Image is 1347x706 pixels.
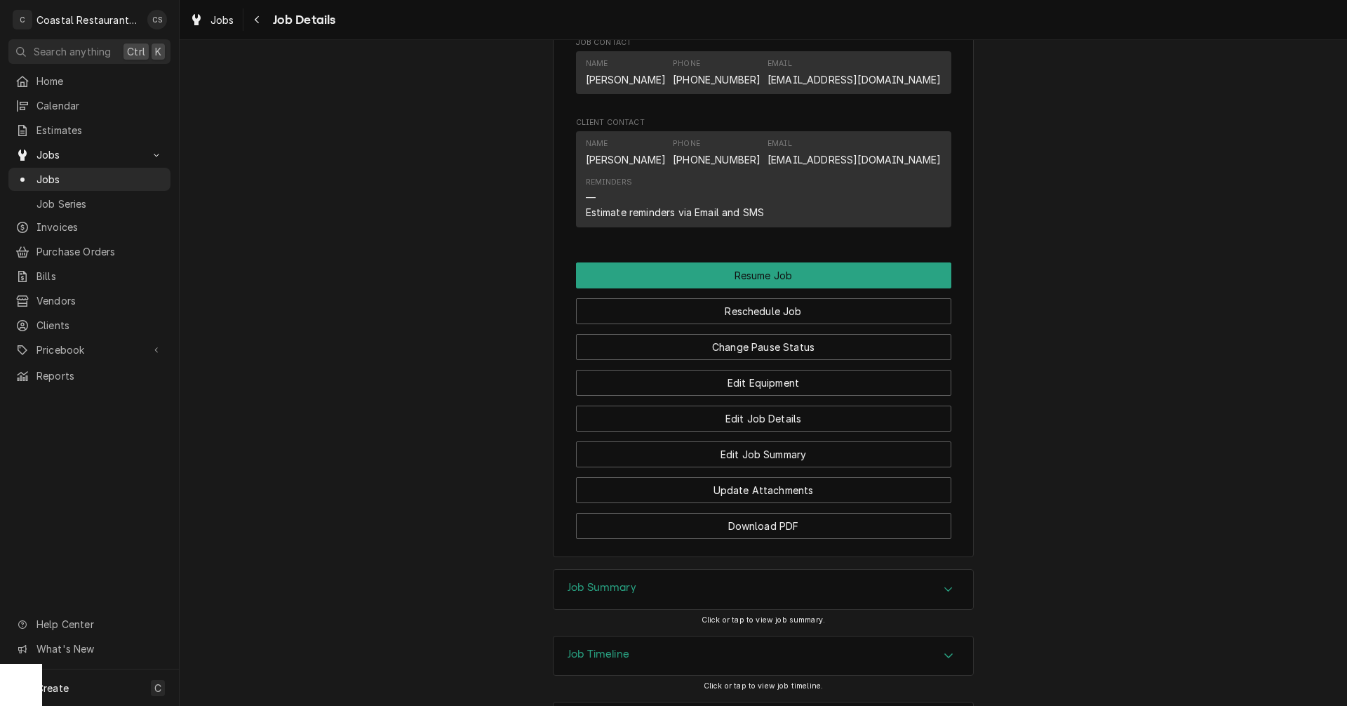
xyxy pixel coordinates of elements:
[8,240,170,263] a: Purchase Orders
[576,298,951,324] button: Reschedule Job
[673,58,700,69] div: Phone
[568,648,629,661] h3: Job Timeline
[768,138,941,166] div: Email
[586,205,765,220] div: Estimate reminders via Email and SMS
[576,396,951,432] div: Button Group Row
[568,581,636,594] h3: Job Summary
[36,318,163,333] span: Clients
[127,44,145,59] span: Ctrl
[576,288,951,324] div: Button Group Row
[8,364,170,387] a: Reports
[576,262,951,539] div: Button Group
[768,154,941,166] a: [EMAIL_ADDRESS][DOMAIN_NAME]
[576,37,951,48] span: Job Contact
[36,342,142,357] span: Pricebook
[586,138,608,149] div: Name
[36,220,163,234] span: Invoices
[8,338,170,361] a: Go to Pricebook
[246,8,269,31] button: Navigate back
[702,615,825,625] span: Click or tap to view job summary.
[673,74,760,86] a: [PHONE_NUMBER]
[36,641,162,656] span: What's New
[184,8,240,32] a: Jobs
[768,58,792,69] div: Email
[8,289,170,312] a: Vendors
[8,168,170,191] a: Jobs
[576,131,951,234] div: Client Contact List
[576,360,951,396] div: Button Group Row
[576,477,951,503] button: Update Attachments
[586,72,666,87] div: [PERSON_NAME]
[553,636,974,677] div: Job Timeline
[576,513,951,539] button: Download PDF
[147,10,167,29] div: Chris Sockriter's Avatar
[36,293,163,308] span: Vendors
[576,324,951,360] div: Button Group Row
[673,138,700,149] div: Phone
[8,215,170,239] a: Invoices
[576,406,951,432] button: Edit Job Details
[586,177,632,188] div: Reminders
[673,154,760,166] a: [PHONE_NUMBER]
[8,39,170,64] button: Search anythingCtrlK
[576,117,951,233] div: Client Contact
[576,467,951,503] div: Button Group Row
[576,334,951,360] button: Change Pause Status
[586,58,608,69] div: Name
[576,131,951,227] div: Contact
[554,637,973,676] button: Accordion Details Expand Trigger
[13,10,32,29] div: C
[768,138,792,149] div: Email
[36,617,162,632] span: Help Center
[154,681,161,695] span: C
[36,269,163,284] span: Bills
[36,682,69,694] span: Create
[576,117,951,128] span: Client Contact
[36,123,163,138] span: Estimates
[576,51,951,100] div: Job Contact List
[554,637,973,676] div: Accordion Header
[576,262,951,288] button: Resume Job
[576,432,951,467] div: Button Group Row
[8,143,170,166] a: Go to Jobs
[8,314,170,337] a: Clients
[36,98,163,113] span: Calendar
[8,69,170,93] a: Home
[586,152,666,167] div: [PERSON_NAME]
[36,172,163,187] span: Jobs
[576,370,951,396] button: Edit Equipment
[768,58,941,86] div: Email
[147,10,167,29] div: CS
[34,44,111,59] span: Search anything
[576,441,951,467] button: Edit Job Summary
[36,368,163,383] span: Reports
[576,503,951,539] div: Button Group Row
[36,244,163,259] span: Purchase Orders
[553,569,974,610] div: Job Summary
[768,74,941,86] a: [EMAIL_ADDRESS][DOMAIN_NAME]
[36,13,140,27] div: Coastal Restaurant Repair
[269,11,336,29] span: Job Details
[586,177,765,220] div: Reminders
[210,13,234,27] span: Jobs
[554,570,973,609] button: Accordion Details Expand Trigger
[576,37,951,100] div: Job Contact
[704,681,823,691] span: Click or tap to view job timeline.
[576,262,951,288] div: Button Group Row
[8,265,170,288] a: Bills
[586,190,596,205] div: —
[586,58,666,86] div: Name
[673,58,760,86] div: Phone
[576,51,951,94] div: Contact
[8,613,170,636] a: Go to Help Center
[8,637,170,660] a: Go to What's New
[586,138,666,166] div: Name
[36,74,163,88] span: Home
[36,147,142,162] span: Jobs
[8,94,170,117] a: Calendar
[8,119,170,142] a: Estimates
[8,192,170,215] a: Job Series
[155,44,161,59] span: K
[673,138,760,166] div: Phone
[554,570,973,609] div: Accordion Header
